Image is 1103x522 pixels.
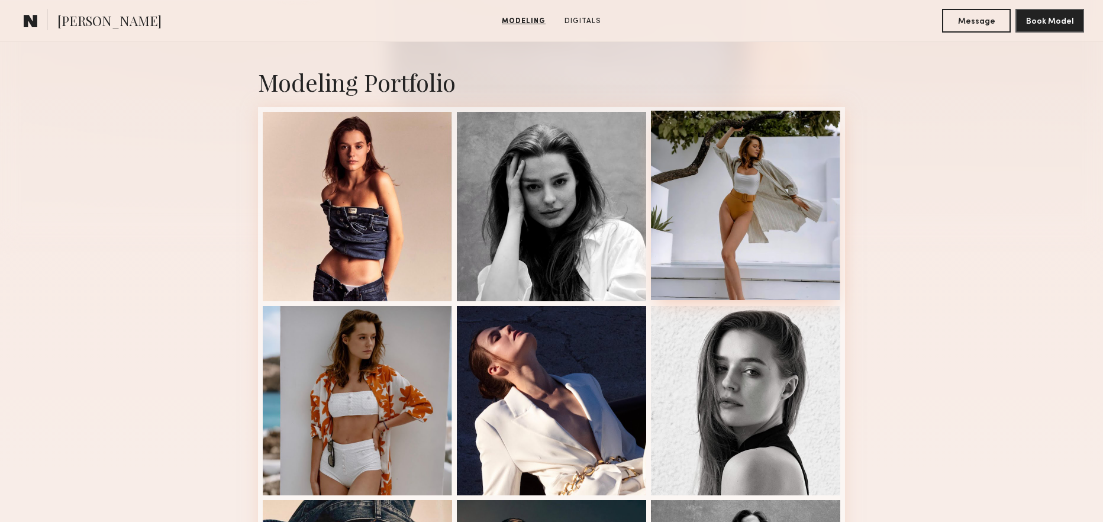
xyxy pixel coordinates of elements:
a: Modeling [497,16,550,27]
button: Book Model [1015,9,1084,33]
span: [PERSON_NAME] [57,12,162,33]
a: Digitals [560,16,606,27]
a: Book Model [1015,15,1084,25]
div: Modeling Portfolio [258,66,845,98]
button: Message [942,9,1011,33]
